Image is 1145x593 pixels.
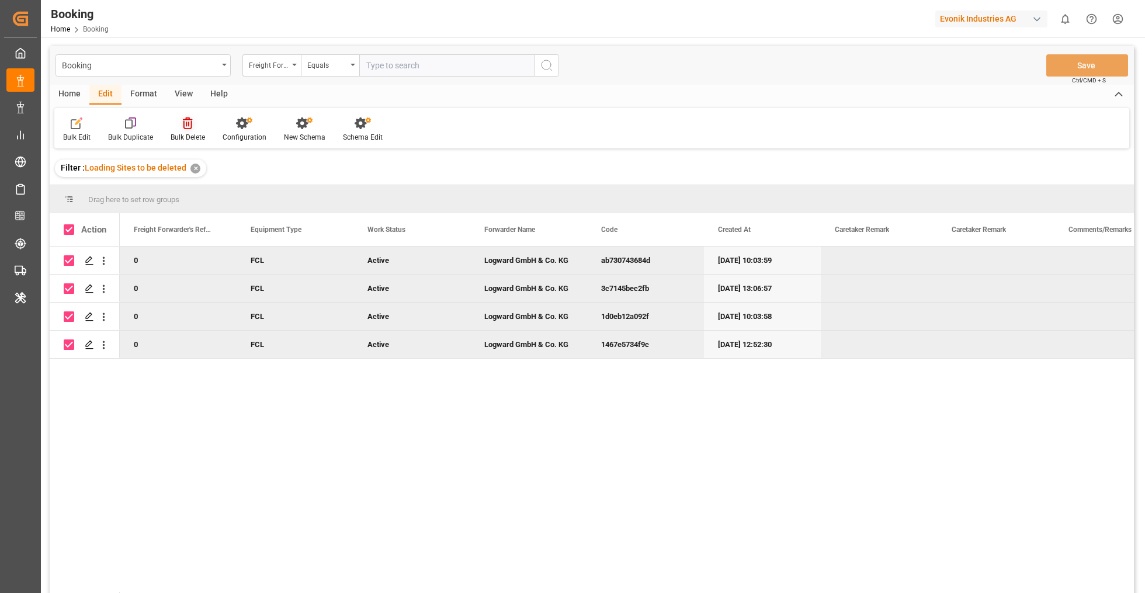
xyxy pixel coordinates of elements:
[587,275,704,302] div: 3c7145bec2fb
[237,331,353,358] div: FCL
[353,303,470,330] div: Active
[237,247,353,274] div: FCL
[61,163,85,172] span: Filter :
[1046,54,1128,77] button: Save
[88,195,179,204] span: Drag here to set row groups
[166,85,202,105] div: View
[81,224,106,235] div: Action
[50,303,120,331] div: Press SPACE to deselect this row.
[484,226,535,234] span: Forwarder Name
[85,163,186,172] span: Loading Sites to be deleted
[587,247,704,274] div: ab730743684d
[63,132,91,143] div: Bulk Edit
[50,85,89,105] div: Home
[249,57,289,71] div: Freight Forwarder's Reference No.
[470,303,587,330] div: Logward GmbH & Co. KG
[108,132,153,143] div: Bulk Duplicate
[301,54,359,77] button: open menu
[1068,226,1132,234] span: Comments/Remarks
[284,132,325,143] div: New Schema
[223,132,266,143] div: Configuration
[952,226,1006,234] span: Caretaker Remark
[1078,6,1105,32] button: Help Center
[50,331,120,359] div: Press SPACE to deselect this row.
[935,11,1047,27] div: Evonik Industries AG
[704,331,821,358] div: [DATE] 12:52:30
[120,331,237,358] div: 0
[343,132,383,143] div: Schema Edit
[307,57,347,71] div: Equals
[353,331,470,358] div: Active
[237,303,353,330] div: FCL
[55,54,231,77] button: open menu
[122,85,166,105] div: Format
[50,247,120,275] div: Press SPACE to deselect this row.
[251,226,301,234] span: Equipment Type
[50,275,120,303] div: Press SPACE to deselect this row.
[242,54,301,77] button: open menu
[62,57,218,72] div: Booking
[353,247,470,274] div: Active
[51,5,109,23] div: Booking
[202,85,237,105] div: Help
[470,247,587,274] div: Logward GmbH & Co. KG
[134,226,212,234] span: Freight Forwarder's Reference No.
[89,85,122,105] div: Edit
[353,275,470,302] div: Active
[704,275,821,302] div: [DATE] 13:06:57
[587,303,704,330] div: 1d0eb12a092f
[704,303,821,330] div: [DATE] 10:03:58
[1072,76,1106,85] span: Ctrl/CMD + S
[587,331,704,358] div: 1467e5734f9c
[359,54,535,77] input: Type to search
[718,226,751,234] span: Created At
[835,226,889,234] span: Caretaker Remark
[935,8,1052,30] button: Evonik Industries AG
[237,275,353,302] div: FCL
[51,25,70,33] a: Home
[470,275,587,302] div: Logward GmbH & Co. KG
[367,226,405,234] span: Work Status
[535,54,559,77] button: search button
[470,331,587,358] div: Logward GmbH & Co. KG
[120,247,237,274] div: 0
[601,226,617,234] span: Code
[1052,6,1078,32] button: show 0 new notifications
[120,275,237,302] div: 0
[171,132,205,143] div: Bulk Delete
[120,303,237,330] div: 0
[704,247,821,274] div: [DATE] 10:03:59
[190,164,200,174] div: ✕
